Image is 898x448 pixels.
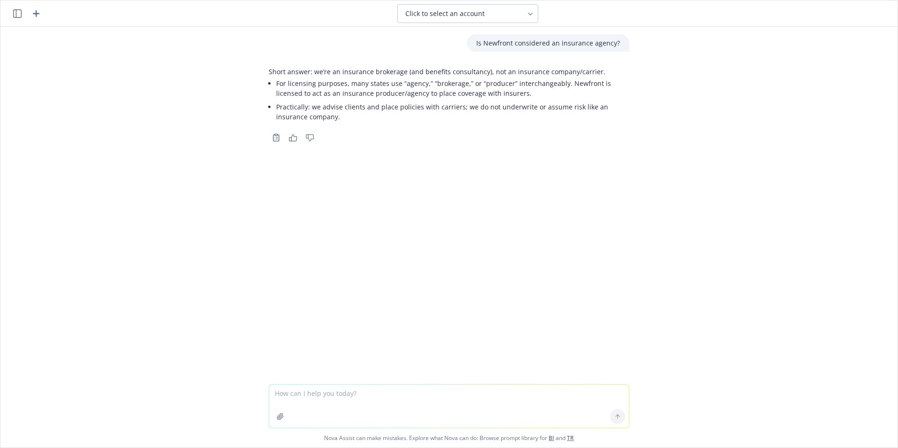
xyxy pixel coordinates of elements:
p: Short answer: we’re an insurance brokerage (and benefits consultancy), not an insurance company/c... [269,67,629,77]
li: For licensing purposes, many states use “agency,” “brokerage,” or “producer” interchangeably. New... [276,77,629,100]
span: Nova Assist can make mistakes. Explore what Nova can do: Browse prompt library for and [4,428,894,448]
a: BI [549,434,554,442]
button: Thumbs down [302,131,317,144]
p: Is Newfront considered an insurance agency? [476,38,620,48]
span: Click to select an account [405,9,485,18]
li: Practically: we advise clients and place policies with carriers; we do not underwrite or assume r... [276,100,629,124]
a: TR [567,434,574,442]
button: Click to select an account [397,4,538,23]
svg: Copy to clipboard [272,133,280,142]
